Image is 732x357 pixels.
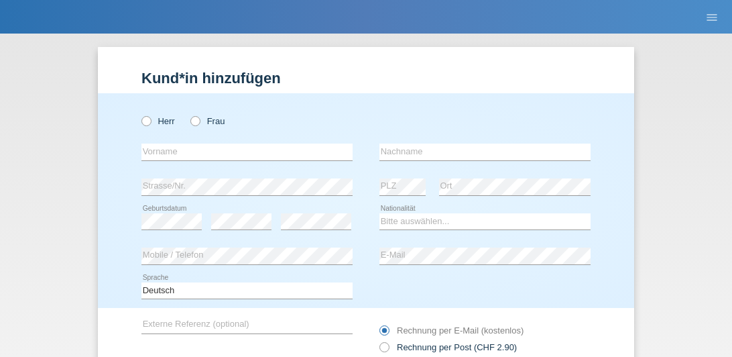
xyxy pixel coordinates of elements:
label: Rechnung per Post (CHF 2.90) [379,342,517,352]
label: Herr [141,116,175,126]
label: Rechnung per E-Mail (kostenlos) [379,325,524,336]
h1: Kund*in hinzufügen [141,70,591,87]
i: menu [705,11,719,24]
a: menu [698,13,725,21]
input: Frau [190,116,199,125]
label: Frau [190,116,225,126]
input: Herr [141,116,150,125]
input: Rechnung per E-Mail (kostenlos) [379,325,388,342]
